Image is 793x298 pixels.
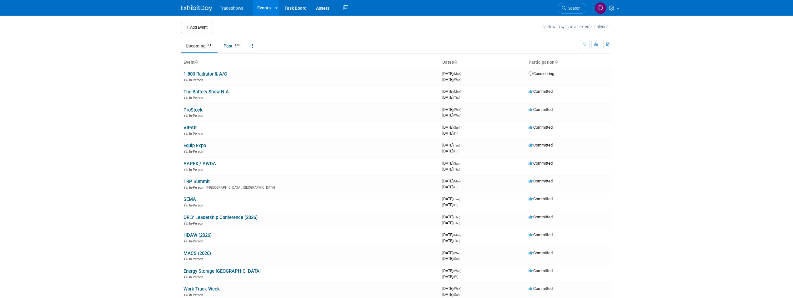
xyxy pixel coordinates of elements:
img: ExhibitDay [181,5,212,12]
span: In-Person [189,168,205,172]
span: Committed [529,268,553,273]
span: - [462,268,463,273]
th: Dates [440,57,526,68]
span: (Wed) [453,108,461,112]
span: [DATE] [442,149,458,153]
span: (Thu) [453,239,460,243]
a: 1-800 Radiator & A/C [183,71,227,77]
span: (Mon) [453,72,461,76]
span: [DATE] [442,268,463,273]
span: (Mon) [453,180,461,183]
th: Event [181,57,440,68]
span: Considering [529,71,554,76]
a: Work Truck Week [183,286,220,292]
span: In-Person [189,132,205,136]
span: In-Person [189,203,205,207]
span: In-Person [189,293,205,297]
span: (Mon) [453,90,461,93]
img: In-Person Event [184,150,188,153]
a: ORLY Leadership Conference (2026) [183,215,258,220]
span: [DATE] [442,113,461,117]
span: [DATE] [442,251,463,255]
span: (Wed) [453,287,461,291]
img: In-Person Event [184,168,188,171]
a: Sort by Start Date [454,60,457,65]
a: Equip Expo [183,143,206,148]
span: Committed [529,251,553,255]
span: Committed [529,232,553,237]
a: Upcoming14 [181,40,218,52]
a: ProStock [183,107,203,113]
img: In-Person Event [184,203,188,206]
span: [DATE] [442,77,461,82]
span: In-Person [189,78,205,82]
span: [DATE] [442,185,458,189]
a: VIPAR [183,125,197,131]
a: Past120 [219,40,246,52]
span: [DATE] [442,89,463,94]
span: (Sat) [453,162,459,165]
span: (Thu) [453,216,460,219]
span: (Wed) [453,114,461,117]
span: [DATE] [442,232,463,237]
span: - [462,286,463,291]
img: In-Person Event [184,132,188,135]
span: (Fri) [453,132,458,135]
span: - [461,143,462,147]
img: In-Person Event [184,275,188,278]
span: - [462,89,463,94]
span: In-Person [189,257,205,261]
img: Dan Harris [595,2,606,14]
span: Committed [529,196,553,201]
span: - [460,161,461,166]
a: How to sync to an external calendar... [543,24,612,29]
a: Search [558,3,586,14]
span: In-Person [189,186,205,190]
span: (Wed) [453,78,461,82]
span: - [461,196,462,201]
a: SEMA [183,196,196,202]
span: Committed [529,143,553,147]
img: In-Person Event [184,257,188,260]
span: Tradeshows [220,6,243,11]
span: (Fri) [453,186,458,189]
span: [DATE] [442,143,462,147]
div: [GEOGRAPHIC_DATA], [GEOGRAPHIC_DATA] [183,185,437,190]
span: 14 [206,43,213,47]
span: (Sat) [453,293,459,296]
span: - [462,179,463,183]
span: (Mon) [453,233,461,237]
span: - [462,232,463,237]
span: [DATE] [442,221,460,225]
img: In-Person Event [184,293,188,296]
span: (Thu) [453,168,460,171]
span: [DATE] [442,215,462,219]
span: In-Person [189,150,205,154]
span: (Tue) [453,197,460,201]
span: [DATE] [442,292,459,297]
span: (Fri) [453,150,458,153]
span: 120 [233,43,241,47]
span: [DATE] [442,179,463,183]
img: In-Person Event [184,186,188,189]
span: In-Person [189,221,205,226]
a: TRP Summit [183,179,210,184]
img: In-Person Event [184,78,188,81]
span: In-Person [189,114,205,118]
a: Energy Storage [GEOGRAPHIC_DATA] [183,268,261,274]
span: [DATE] [442,256,459,261]
span: [DATE] [442,274,458,279]
span: (Wed) [453,251,461,255]
span: Committed [529,179,553,183]
span: [DATE] [442,286,463,291]
span: (Thu) [453,96,460,99]
span: - [462,107,463,112]
span: - [462,71,463,76]
span: - [461,215,462,219]
span: [DATE] [442,71,463,76]
span: In-Person [189,275,205,279]
a: HDAW (2026) [183,232,212,238]
a: AAPEX / AWDA [183,161,216,166]
span: - [461,125,462,130]
img: In-Person Event [184,114,188,117]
